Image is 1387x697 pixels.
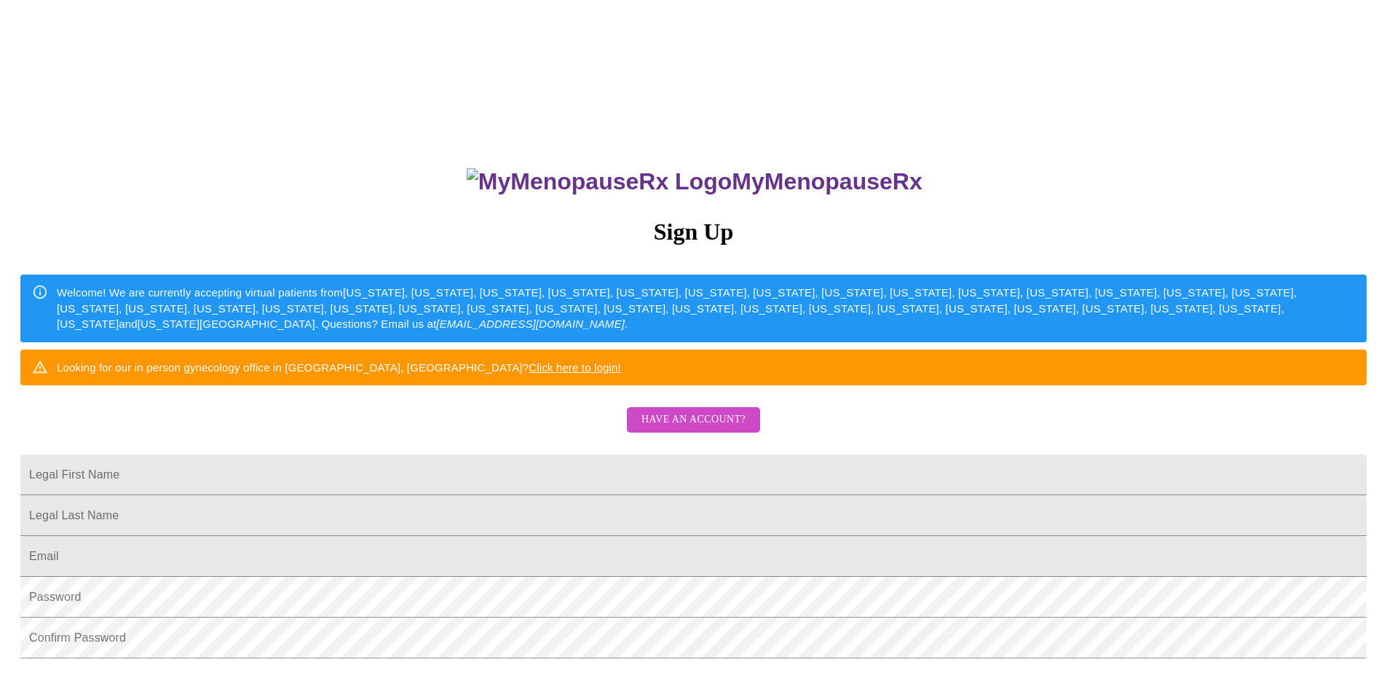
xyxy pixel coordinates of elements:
span: Have an account? [641,411,746,429]
h3: MyMenopauseRx [23,168,1367,195]
a: Click here to login! [529,361,621,374]
em: [EMAIL_ADDRESS][DOMAIN_NAME] [436,318,625,330]
button: Have an account? [627,407,760,433]
div: Looking for our in person gynecology office in [GEOGRAPHIC_DATA], [GEOGRAPHIC_DATA]? [57,354,621,381]
img: MyMenopauseRx Logo [467,168,732,195]
a: Have an account? [623,423,764,436]
div: Welcome! We are currently accepting virtual patients from [US_STATE], [US_STATE], [US_STATE], [US... [57,279,1355,337]
h3: Sign Up [20,218,1367,245]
